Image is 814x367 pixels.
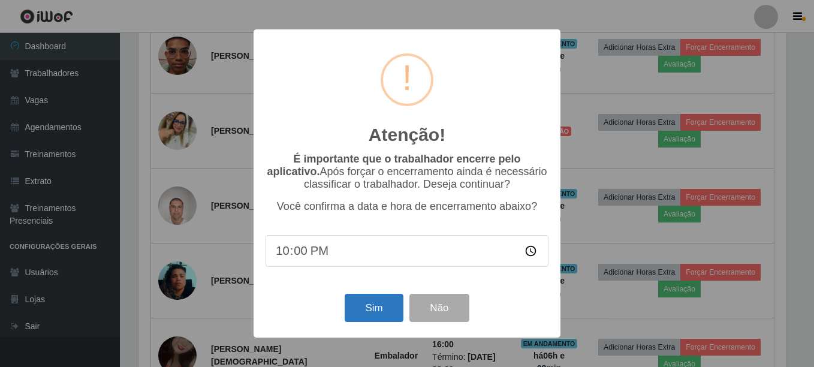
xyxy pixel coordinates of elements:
[369,124,445,146] h2: Atenção!
[266,153,548,191] p: Após forçar o encerramento ainda é necessário classificar o trabalhador. Deseja continuar?
[409,294,469,322] button: Não
[266,200,548,213] p: Você confirma a data e hora de encerramento abaixo?
[345,294,403,322] button: Sim
[267,153,520,178] b: É importante que o trabalhador encerre pelo aplicativo.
